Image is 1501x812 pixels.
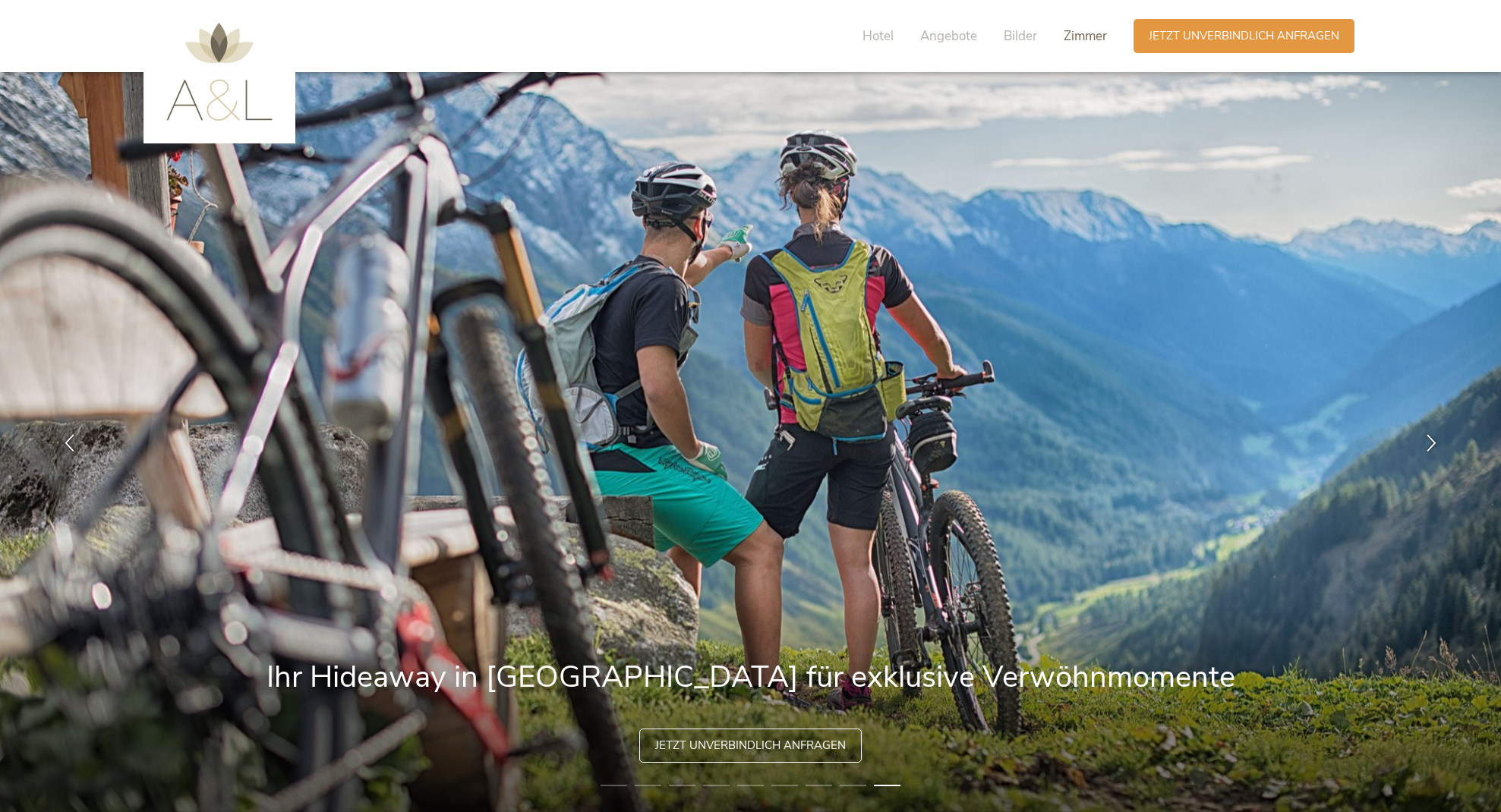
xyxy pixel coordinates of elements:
span: Jetzt unverbindlich anfragen [655,738,846,754]
span: Hotel [862,27,894,45]
span: Zimmer [1064,27,1107,45]
img: AMONTI & LUNARIS Wellnessresort [166,23,273,121]
span: Angebote [920,27,977,45]
span: Jetzt unverbindlich anfragen [1149,28,1339,44]
span: Bilder [1004,27,1037,45]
